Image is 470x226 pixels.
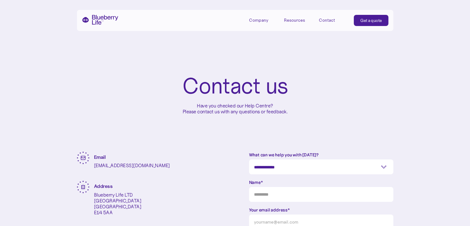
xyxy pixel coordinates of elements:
[284,18,305,23] div: Resources
[249,179,393,185] label: Name*
[249,207,393,213] label: Your email address*
[319,18,335,23] div: Contact
[360,17,382,24] div: Get a quote
[82,15,118,25] a: home
[94,154,106,160] strong: Email
[94,192,142,216] p: Blueberry Life LTD [GEOGRAPHIC_DATA] [GEOGRAPHIC_DATA] E14 5AA
[94,163,170,168] p: [EMAIL_ADDRESS][DOMAIN_NAME]
[319,15,347,25] a: Contact
[183,103,288,115] p: Have you checked our Help Centre? Please contact us with any questions or feedback.
[249,15,277,25] div: Company
[182,74,288,98] h1: Contact us
[284,15,312,25] div: Resources
[94,183,113,189] strong: Address
[249,152,393,158] label: What can we help you with [DATE]?
[249,18,268,23] div: Company
[354,15,388,26] a: Get a quote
